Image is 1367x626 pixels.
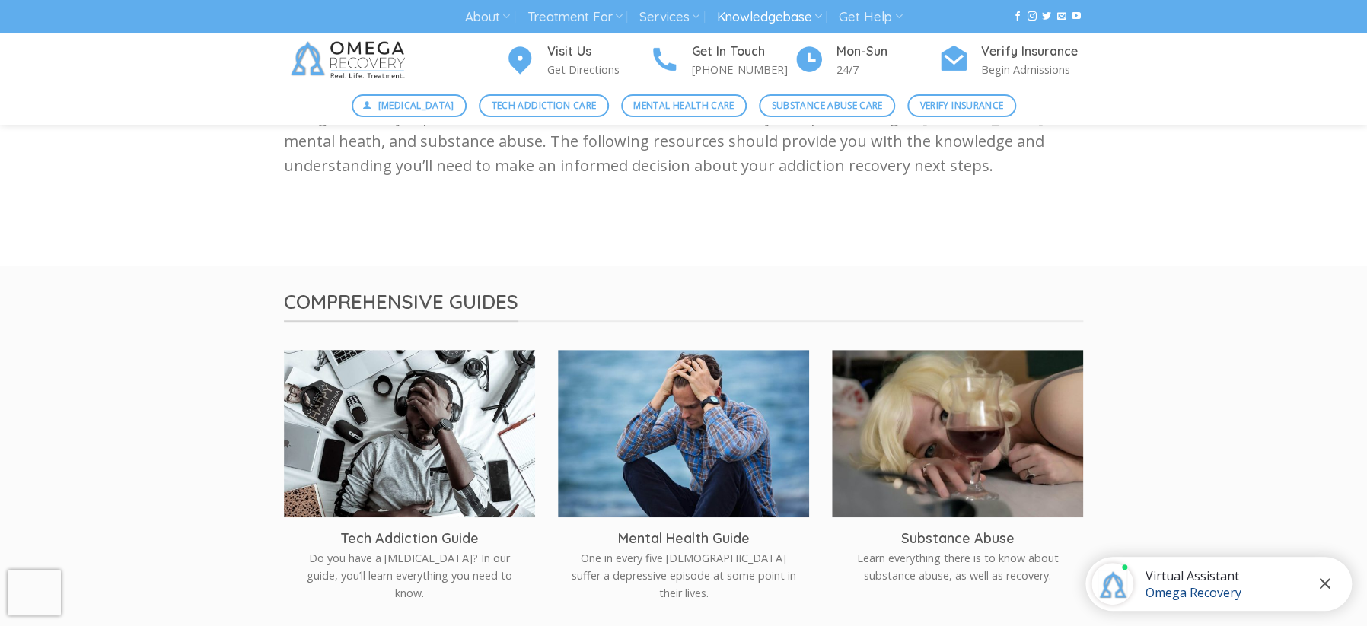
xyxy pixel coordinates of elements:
a: Get Help [839,3,902,31]
p: One in every five [DEMOGRAPHIC_DATA] suffer a depressive episode at some point in their lives. [569,549,798,602]
h3: Substance Abuse [843,529,1072,547]
a: Follow on Facebook [1013,11,1022,22]
a: Follow on YouTube [1071,11,1080,22]
span: Tech Addiction Care [491,98,596,113]
a: Substance Abuse Care [759,94,895,117]
a: Mental Health Care [621,94,747,117]
a: Treatment For [527,3,622,31]
span: Comprehensive Guides [284,289,518,322]
a: About [465,3,510,31]
span: Mental Health Care [633,98,734,113]
span: [MEDICAL_DATA] [378,98,454,113]
a: Send us an email [1056,11,1066,22]
a: Knowledgebase [716,3,821,31]
h3: Tech Addiction Guide [295,529,524,547]
span: Verify Insurance [919,98,1003,113]
p: 24/7 [836,61,938,78]
p: Begin Admissions [981,61,1083,78]
a: Tech Addiction Care [479,94,609,117]
a: Follow on Twitter [1042,11,1051,22]
p: Omega Recovery is pleased to offer current information on a variety of topics relating to [MEDICA... [284,105,1083,178]
a: Verify Insurance [907,94,1016,117]
h3: Mental Health Guide [569,529,798,547]
h4: Mon-Sun [836,42,938,62]
h4: Visit Us [547,42,649,62]
p: Learn everything there is to know about substance abuse, as well as recovery. [843,549,1072,584]
span: Substance Abuse Care [771,98,882,113]
h4: Verify Insurance [981,42,1083,62]
p: Do you have a [MEDICAL_DATA]? In our guide, you’ll learn everything you need to know. [295,549,524,602]
a: [MEDICAL_DATA] [352,94,467,117]
a: Services [639,3,699,31]
a: Get In Touch [PHONE_NUMBER] [649,42,794,79]
a: Verify Insurance Begin Admissions [938,42,1083,79]
a: Follow on Instagram [1028,11,1037,22]
a: Visit Us Get Directions [505,42,649,79]
img: Omega Recovery [284,33,417,87]
p: [PHONE_NUMBER] [692,61,794,78]
h4: Get In Touch [692,42,794,62]
p: Get Directions [547,61,649,78]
